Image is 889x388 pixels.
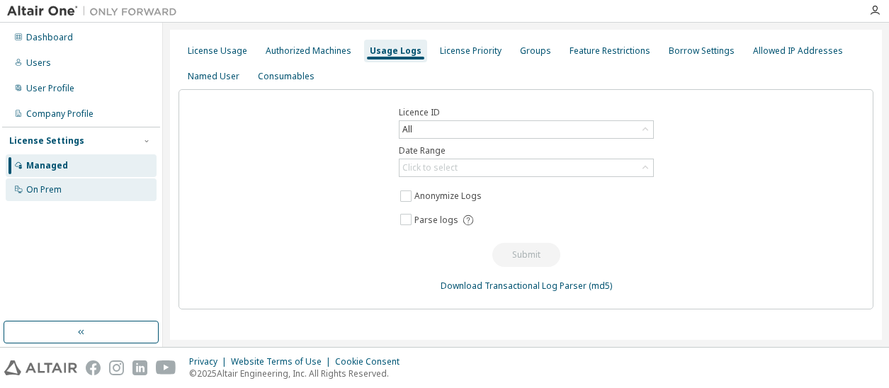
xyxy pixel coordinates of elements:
div: Managed [26,160,68,171]
div: Company Profile [26,108,94,120]
p: © 2025 Altair Engineering, Inc. All Rights Reserved. [189,367,408,380]
img: linkedin.svg [132,360,147,375]
div: Groups [520,45,551,57]
label: Licence ID [399,107,654,118]
label: Anonymize Logs [414,188,485,205]
img: facebook.svg [86,360,101,375]
div: Usage Logs [370,45,421,57]
div: Dashboard [26,32,73,43]
div: Click to select [400,159,653,176]
img: youtube.svg [156,360,176,375]
div: Users [26,57,51,69]
div: Named User [188,71,239,82]
span: Parse logs [414,215,458,226]
div: Cookie Consent [335,356,408,367]
div: Privacy [189,356,231,367]
div: User Profile [26,83,74,94]
div: Borrow Settings [669,45,735,57]
img: altair_logo.svg [4,360,77,375]
button: Submit [492,243,560,267]
a: Download Transactional Log Parser [441,280,587,292]
div: Allowed IP Addresses [753,45,843,57]
div: License Settings [9,135,84,147]
label: Date Range [399,145,654,156]
div: License Usage [188,45,247,57]
div: Feature Restrictions [570,45,650,57]
div: License Priority [440,45,502,57]
div: On Prem [26,184,62,195]
img: instagram.svg [109,360,124,375]
div: Authorized Machines [266,45,351,57]
div: All [400,121,653,138]
div: Website Terms of Use [231,356,335,367]
div: Consumables [258,71,315,82]
img: Altair One [7,4,184,18]
div: Click to select [402,162,458,173]
div: All [400,122,414,137]
a: (md5) [589,280,612,292]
